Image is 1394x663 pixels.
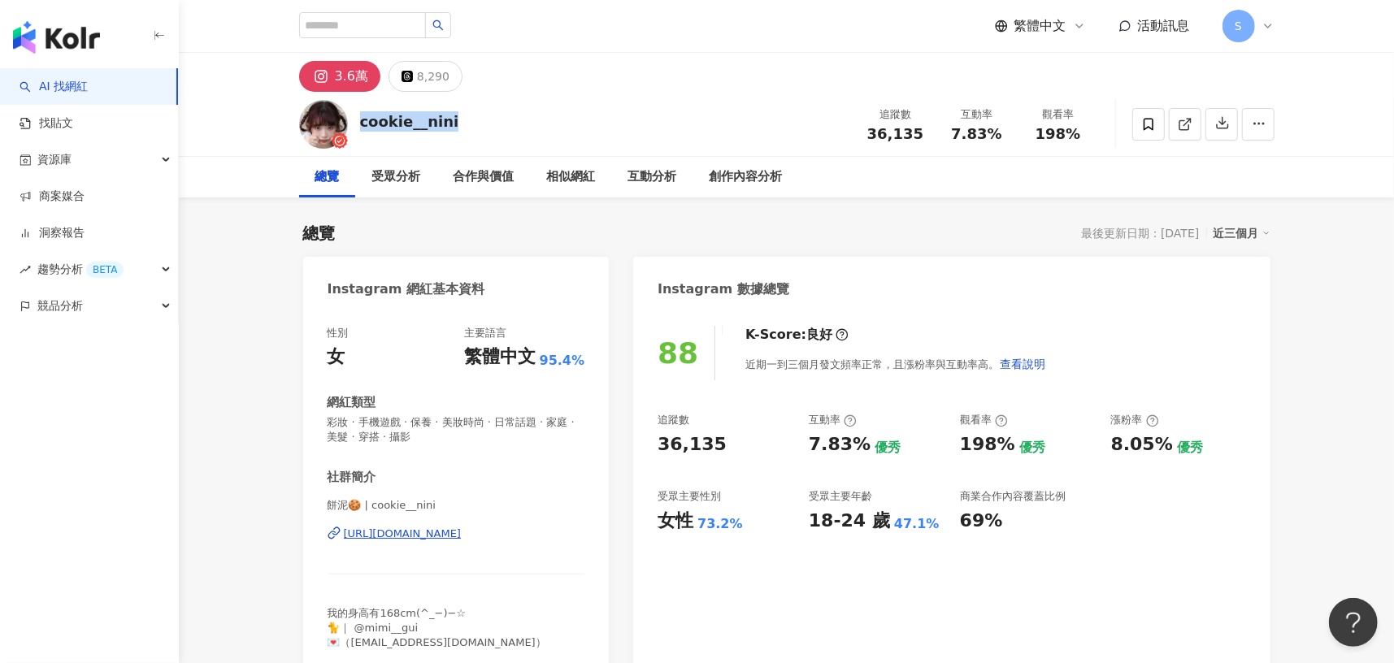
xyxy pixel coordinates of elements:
[1111,413,1159,427] div: 漲粉率
[20,225,85,241] a: 洞察報告
[20,115,73,132] a: 找貼文
[745,326,849,344] div: K-Score :
[1111,432,1173,457] div: 8.05%
[328,326,349,340] div: 性別
[960,489,1066,504] div: 商業合作內容覆蓋比例
[806,326,832,344] div: 良好
[1329,598,1378,647] iframe: Help Scout Beacon - Open
[328,498,585,513] span: 餅泥🍪 | cookie__nini
[697,515,743,533] div: 73.2%
[464,326,506,340] div: 主要語言
[1019,439,1045,457] div: 優秀
[658,280,789,298] div: Instagram 數據總覽
[951,126,1001,142] span: 7.83%
[867,125,923,142] span: 36,135
[894,515,940,533] div: 47.1%
[540,352,585,370] span: 95.4%
[710,167,783,187] div: 創作內容分析
[865,106,927,123] div: 追蹤數
[1138,18,1190,33] span: 活動訊息
[328,394,376,411] div: 網紅類型
[315,167,340,187] div: 總覽
[960,413,1008,427] div: 觀看率
[658,489,721,504] div: 受眾主要性別
[432,19,444,31] span: search
[658,509,693,534] div: 女性
[328,344,345,370] div: 女
[1027,106,1089,123] div: 觀看率
[13,21,100,54] img: logo
[37,141,72,178] span: 資源庫
[37,251,124,288] span: 趨勢分析
[360,111,459,132] div: cookie__nini
[960,509,1003,534] div: 69%
[328,607,546,648] span: 我的身高有168cm(^_−)−☆ 🐈｜ @mimi__gui 💌（[EMAIL_ADDRESS][DOMAIN_NAME]）
[454,167,515,187] div: 合作與價值
[960,432,1015,457] div: 198%
[628,167,677,187] div: 互動分析
[299,61,380,92] button: 3.6萬
[809,509,890,534] div: 18-24 歲
[1014,17,1066,35] span: 繁體中文
[1000,357,1045,370] span: 查看說明
[328,469,376,486] div: 社群簡介
[658,413,689,427] div: 追蹤數
[20,79,88,95] a: searchAI 找網紅
[1214,223,1270,244] div: 近三個月
[999,348,1046,380] button: 查看說明
[328,280,485,298] div: Instagram 網紅基本資料
[344,526,462,541] div: [URL][DOMAIN_NAME]
[658,432,727,457] div: 36,135
[20,264,31,275] span: rise
[389,61,462,92] button: 8,290
[946,106,1008,123] div: 互動率
[328,415,585,444] span: 彩妝 · 手機遊戲 · 保養 · 美妝時尚 · 日常話題 · 家庭 · 美髮 · 穿搭 · 攝影
[328,526,585,541] a: [URL][DOMAIN_NAME]
[547,167,596,187] div: 相似網紅
[335,65,368,88] div: 3.6萬
[1177,439,1203,457] div: 優秀
[37,288,83,324] span: 競品分析
[303,222,336,245] div: 總覽
[417,65,449,88] div: 8,290
[875,439,901,457] div: 優秀
[464,344,536,370] div: 繁體中文
[1081,227,1199,240] div: 最後更新日期：[DATE]
[658,336,698,370] div: 88
[86,262,124,278] div: BETA
[1235,17,1242,35] span: S
[372,167,421,187] div: 受眾分析
[20,188,85,205] a: 商案媒合
[1036,126,1081,142] span: 198%
[809,432,871,457] div: 7.83%
[809,489,872,504] div: 受眾主要年齡
[299,100,348,149] img: KOL Avatar
[745,348,1046,380] div: 近期一到三個月發文頻率正常，且漲粉率與互動率高。
[809,413,857,427] div: 互動率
